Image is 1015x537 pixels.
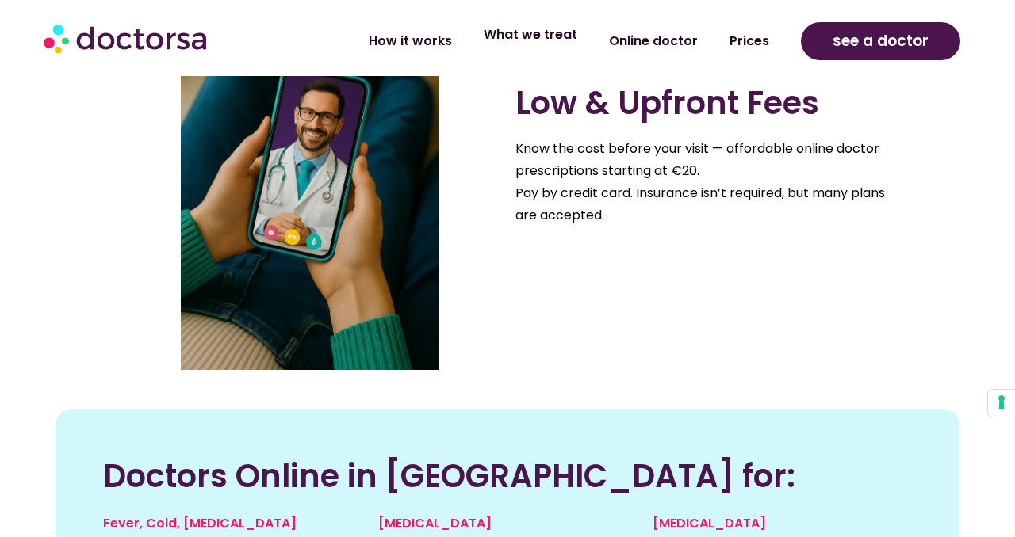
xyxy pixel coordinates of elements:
[515,84,896,122] h2: Low & Upfront Fees
[653,514,766,532] a: [MEDICAL_DATA]
[593,23,714,59] a: Online doctor
[378,514,492,532] a: [MEDICAL_DATA]
[468,17,593,53] a: What we treat
[714,23,785,59] a: Prices
[515,138,896,227] p: Know the cost before your visit — affordable online doctor prescriptions starting at €20. Pay by ...
[272,23,784,59] nav: Menu
[801,22,960,60] a: see a doctor
[103,457,912,495] h2: Doctors Online in [GEOGRAPHIC_DATA] for:
[833,29,929,54] span: see a doctor
[353,23,468,59] a: How it works
[988,390,1015,417] button: Your consent preferences for tracking technologies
